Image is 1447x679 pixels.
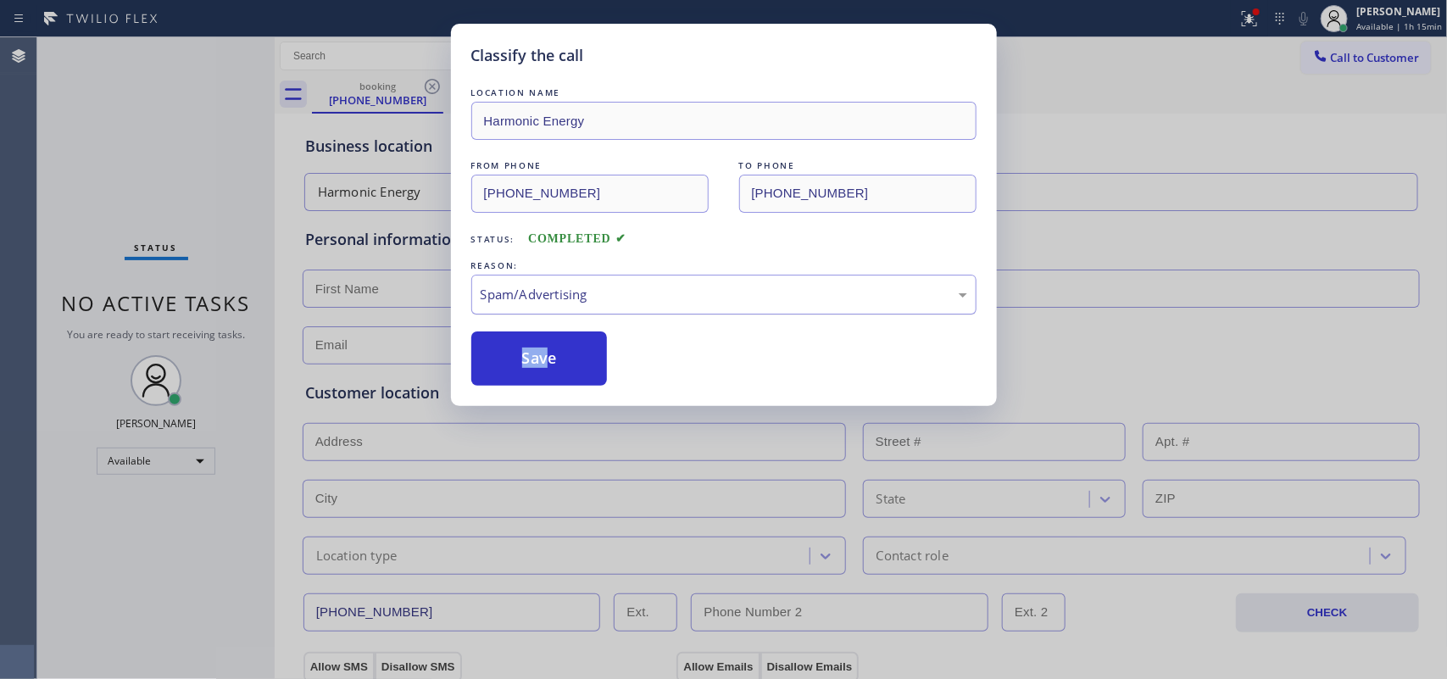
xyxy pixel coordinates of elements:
[471,44,584,67] h5: Classify the call
[739,175,977,213] input: To phone
[739,157,977,175] div: TO PHONE
[528,232,626,245] span: COMPLETED
[471,175,709,213] input: From phone
[481,285,967,304] div: Spam/Advertising
[471,233,515,245] span: Status:
[471,257,977,275] div: REASON:
[471,84,977,102] div: LOCATION NAME
[471,157,709,175] div: FROM PHONE
[471,331,608,386] button: Save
